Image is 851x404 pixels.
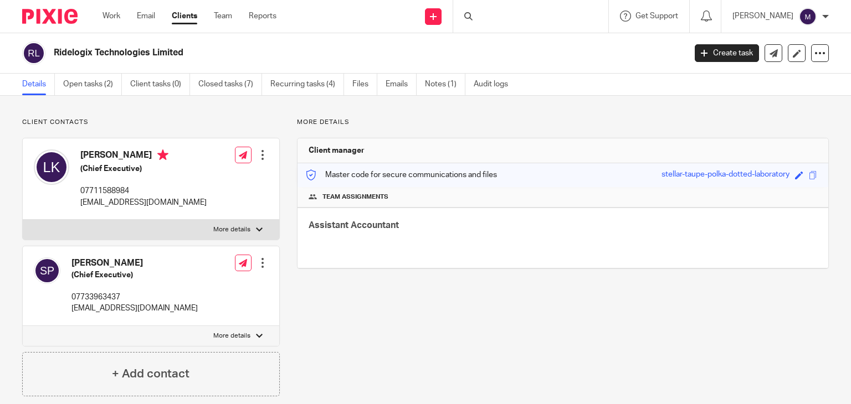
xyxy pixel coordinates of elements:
a: Client tasks (0) [130,74,190,95]
p: More details [213,225,250,234]
p: 07711588984 [80,185,207,196]
a: Audit logs [474,74,516,95]
span: Edit code [795,171,803,179]
h3: Client manager [309,145,365,156]
img: svg%3E [34,257,60,284]
h4: + Add contact [112,365,189,382]
a: Emails [386,74,417,95]
a: Email [137,11,155,22]
p: 07733963437 [71,292,198,303]
h4: [PERSON_NAME] [71,257,198,269]
a: Details [22,74,55,95]
p: More details [213,332,250,340]
img: svg%3E [22,42,45,65]
a: Send new email [765,44,782,62]
a: Closed tasks (7) [198,74,262,95]
a: Reports [249,11,276,22]
h5: (Chief Executive) [80,163,207,174]
a: Open tasks (2) [63,74,122,95]
a: Edit client [788,44,806,62]
p: Master code for secure communications and files [306,169,497,180]
i: Primary [157,149,168,160]
a: Notes (1) [425,74,465,95]
img: svg%3E [34,149,69,185]
h2: Ridelogix Technologies Limited [54,47,553,59]
p: More details [297,118,829,127]
span: Assistant Accountant [309,221,399,230]
a: Work [102,11,120,22]
img: Pixie [22,9,78,24]
a: Create task [695,44,759,62]
p: Client contacts [22,118,280,127]
a: Recurring tasks (4) [270,74,344,95]
p: [PERSON_NAME] [732,11,793,22]
span: Copy to clipboard [809,171,817,179]
h4: [PERSON_NAME] [80,149,207,163]
a: Team [214,11,232,22]
p: [EMAIL_ADDRESS][DOMAIN_NAME] [71,303,198,314]
span: Team assignments [322,193,388,201]
a: Files [352,74,377,95]
h5: (Chief Executive) [71,270,198,281]
span: Get Support [635,12,678,20]
p: [EMAIL_ADDRESS][DOMAIN_NAME] [80,197,207,208]
img: svg%3E [799,8,817,25]
a: Clients [172,11,197,22]
div: stellar-taupe-polka-dotted-laboratory [662,169,790,182]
